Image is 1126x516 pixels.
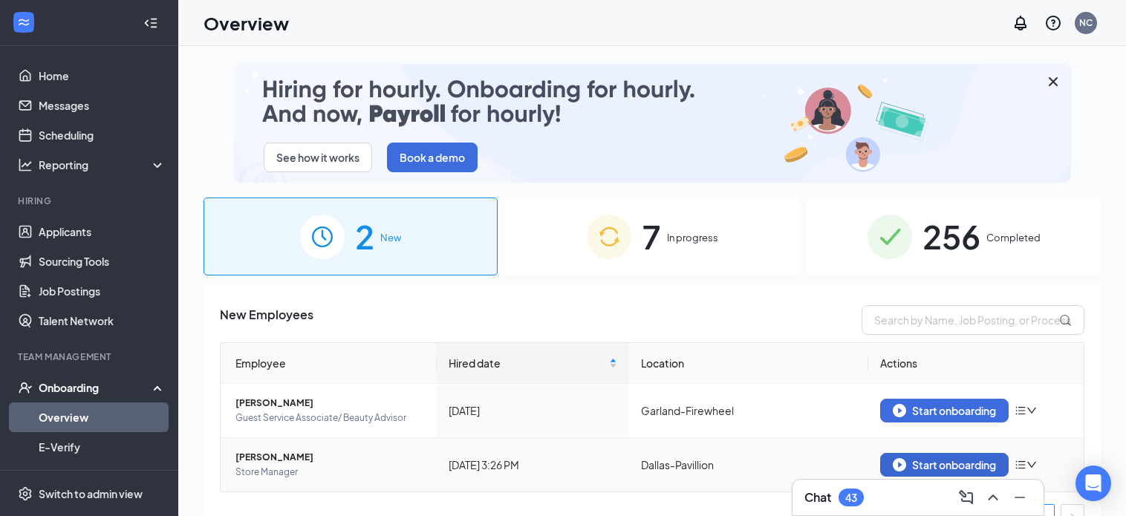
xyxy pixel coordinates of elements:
[1015,459,1026,471] span: bars
[143,16,158,30] svg: Collapse
[39,91,166,120] a: Messages
[387,143,478,172] button: Book a demo
[39,276,166,306] a: Job Postings
[1026,405,1037,416] span: down
[880,399,1009,422] button: Start onboarding
[957,489,975,506] svg: ComposeMessage
[449,355,607,371] span: Hired date
[629,438,868,491] td: Dallas-Pavillion
[221,343,437,384] th: Employee
[1079,16,1093,29] div: NC
[629,343,868,384] th: Location
[868,343,1084,384] th: Actions
[18,195,163,207] div: Hiring
[16,15,31,30] svg: WorkstreamLogo
[234,64,1071,183] img: payroll-small.gif
[1011,489,1029,506] svg: Minimize
[39,217,166,246] a: Applicants
[954,486,978,509] button: ComposeMessage
[922,211,980,262] span: 256
[629,384,868,438] td: Garland-Firewheel
[642,211,661,262] span: 7
[39,306,166,336] a: Talent Network
[845,491,857,504] div: 43
[235,465,425,480] span: Store Manager
[18,157,33,172] svg: Analysis
[235,450,425,465] span: [PERSON_NAME]
[862,305,1084,335] input: Search by Name, Job Posting, or Process
[39,246,166,276] a: Sourcing Tools
[1026,460,1037,470] span: down
[1044,73,1062,91] svg: Cross
[449,402,618,419] div: [DATE]
[1008,486,1032,509] button: Minimize
[1015,405,1026,417] span: bars
[204,10,289,36] h1: Overview
[235,396,425,411] span: [PERSON_NAME]
[18,380,33,395] svg: UserCheck
[667,230,718,245] span: In progress
[39,61,166,91] a: Home
[39,402,166,432] a: Overview
[264,143,372,172] button: See how it works
[981,486,1005,509] button: ChevronUp
[1075,466,1111,501] div: Open Intercom Messenger
[39,486,143,501] div: Switch to admin view
[39,380,153,395] div: Onboarding
[1012,14,1029,32] svg: Notifications
[880,453,1009,477] button: Start onboarding
[355,211,374,262] span: 2
[39,432,166,462] a: E-Verify
[220,305,313,335] span: New Employees
[380,230,401,245] span: New
[804,489,831,506] h3: Chat
[18,350,163,363] div: Team Management
[39,462,166,491] a: Onboarding Documents
[984,489,1002,506] svg: ChevronUp
[986,230,1041,245] span: Completed
[449,457,618,473] div: [DATE] 3:26 PM
[893,458,996,471] div: Start onboarding
[235,411,425,425] span: Guest Service Associate/ Beauty Advisor
[39,157,166,172] div: Reporting
[18,486,33,501] svg: Settings
[39,120,166,150] a: Scheduling
[893,404,996,417] div: Start onboarding
[1044,14,1062,32] svg: QuestionInfo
